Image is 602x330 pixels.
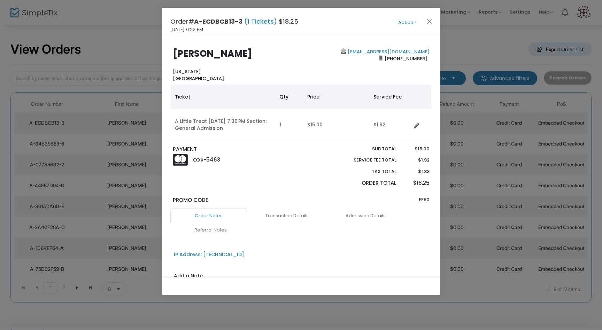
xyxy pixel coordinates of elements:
[301,196,433,209] div: FF50
[170,17,298,26] h4: Order# $18.25
[174,251,244,258] div: IP Address: [TECHNICAL_ID]
[383,53,430,64] span: [PHONE_NUMBER]
[386,19,428,26] button: Action
[327,209,404,223] a: Admission Details
[275,109,303,141] td: 1
[170,26,203,33] span: [DATE] 6:22 PM
[192,157,203,163] span: XXXX
[425,17,434,26] button: Close
[174,272,203,281] label: Add a Note
[337,168,396,175] p: Tax Total
[337,179,396,187] p: Order Total
[171,109,275,141] td: A Little Treat [DATE] 7:30 PM Section: General Admission
[403,168,429,175] p: $1.33
[275,85,303,109] th: Qty
[171,85,275,109] th: Ticket
[249,209,325,223] a: Transaction Details
[369,85,411,109] th: Service Fee
[173,47,252,60] b: [PERSON_NAME]
[173,68,224,82] b: [US_STATE] [GEOGRAPHIC_DATA]
[337,157,396,164] p: Service Fee Total
[194,17,242,26] span: A-ECDBCB13-3
[337,146,396,152] p: Sub total
[172,223,249,237] a: Referral Notes
[242,17,279,26] span: (1 Tickets)
[369,109,411,141] td: $1.92
[171,85,431,141] div: Data table
[403,179,429,187] p: $18.25
[173,196,298,204] p: Promo Code
[403,157,429,164] p: $1.92
[303,109,369,141] td: $15.00
[303,85,369,109] th: Price
[203,156,220,163] span: -5463
[173,146,298,154] p: PAYMENT
[346,48,430,55] a: [EMAIL_ADDRESS][DOMAIN_NAME]
[403,146,429,152] p: $15.00
[170,209,247,223] a: Order Notes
